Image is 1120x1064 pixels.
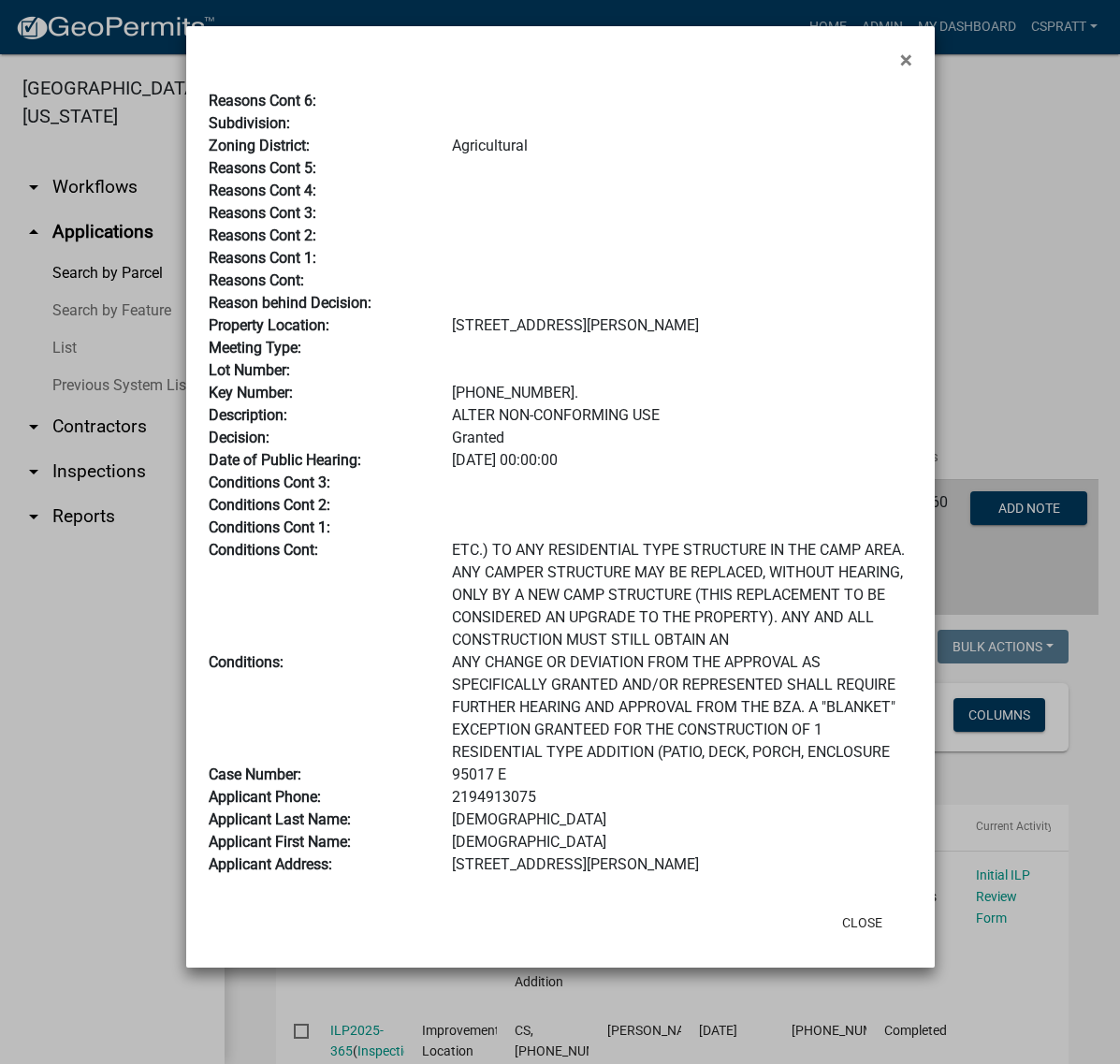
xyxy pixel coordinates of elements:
[209,810,351,828] b: Applicant Last Name:
[900,47,912,73] span: ×
[438,404,925,427] div: ALTER NON-CONFORMING USE
[438,314,925,337] div: [STREET_ADDRESS][PERSON_NAME]
[438,831,925,853] div: [DEMOGRAPHIC_DATA]
[209,653,284,671] b: Conditions:
[209,496,330,514] b: Conditions Cont 2:
[209,474,330,491] b: Conditions Cont 3:
[209,451,361,469] b: Date of Public Hearing:
[438,449,925,472] div: [DATE] 00:00:00
[209,788,321,806] b: Applicant Phone:
[209,429,269,446] b: Decision:
[438,382,925,404] div: [PHONE_NUMBER].
[209,294,371,312] b: Reason behind Decision:
[438,135,925,157] div: Agricultural
[209,114,290,132] b: Subdivision:
[209,249,316,267] b: Reasons Cont 1:
[209,541,318,559] b: Conditions Cont:
[209,855,332,873] b: Applicant Address:
[438,651,925,764] div: ANY CHANGE OR DEVIATION FROM THE APPROVAL AS SPECIFICALLY GRANTED AND/OR REPRESENTED SHALL REQUIR...
[209,271,304,289] b: Reasons Cont:
[438,786,925,809] div: 2194913075
[209,226,316,244] b: Reasons Cont 2:
[209,316,329,334] b: Property Location:
[209,182,316,199] b: Reasons Cont 4:
[209,204,316,222] b: Reasons Cont 3:
[438,539,925,651] div: ETC.) TO ANY RESIDENTIAL TYPE STRUCTURE IN THE CAMP AREA. ANY CAMPER STRUCTURE MAY BE REPLACED, W...
[209,384,293,401] b: Key Number:
[209,765,301,783] b: Case Number:
[209,406,287,424] b: Description:
[438,427,925,449] div: Granted
[885,34,927,86] button: Close
[209,92,316,109] b: Reasons Cont 6:
[209,361,290,379] b: Lot Number:
[209,339,301,357] b: Meeting Type:
[438,853,925,876] div: [STREET_ADDRESS][PERSON_NAME]
[438,809,925,831] div: [DEMOGRAPHIC_DATA]
[827,906,897,940] button: Close
[209,518,330,536] b: Conditions Cont 1:
[209,833,351,851] b: Applicant First Name:
[209,137,310,154] b: Zoning District:
[438,764,925,786] div: 95017 E
[209,159,316,177] b: Reasons Cont 5:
